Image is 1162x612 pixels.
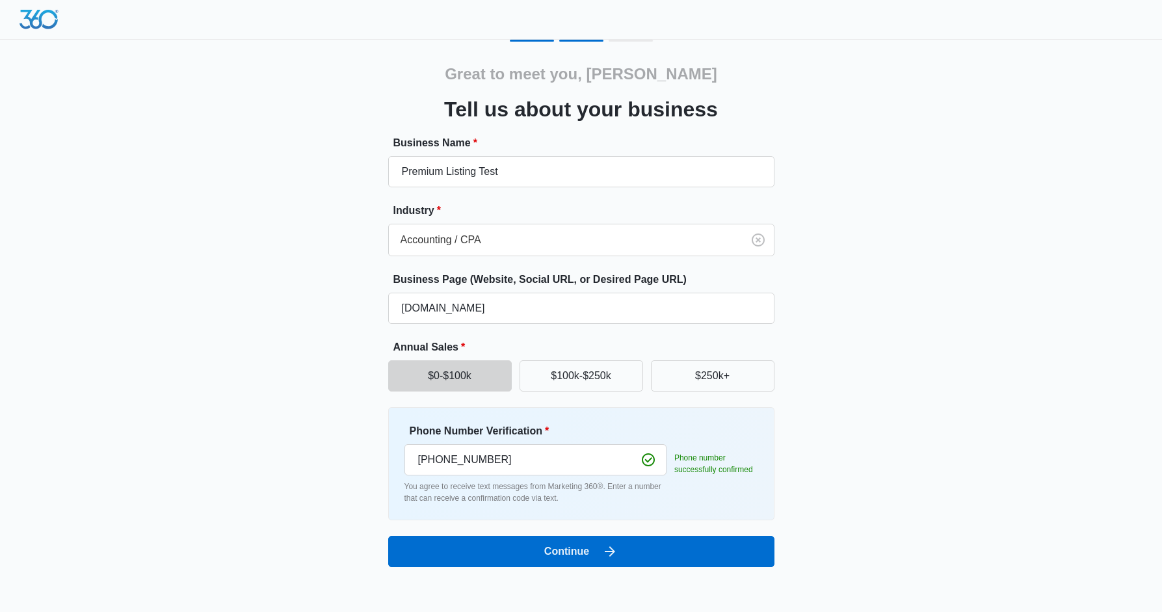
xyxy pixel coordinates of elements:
input: e.g. janesplumbing.com [388,293,774,324]
p: You agree to receive text messages from Marketing 360®. Enter a number that can receive a confirm... [404,481,667,504]
button: $0-$100k [388,360,512,392]
p: Phone number successfully confirmed [674,452,758,475]
input: Ex. +1-555-555-5555 [404,444,667,475]
button: Continue [388,536,774,567]
button: $250k+ [651,360,774,392]
h3: Tell us about your business [444,94,718,125]
label: Phone Number Verification [410,423,672,439]
h2: Great to meet you, [PERSON_NAME] [445,62,717,86]
label: Business Page (Website, Social URL, or Desired Page URL) [393,272,780,287]
button: Clear [748,230,769,250]
label: Industry [393,203,780,219]
input: e.g. Jane's Plumbing [388,156,774,187]
button: $100k-$250k [520,360,643,392]
label: Business Name [393,135,780,151]
label: Annual Sales [393,339,780,355]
